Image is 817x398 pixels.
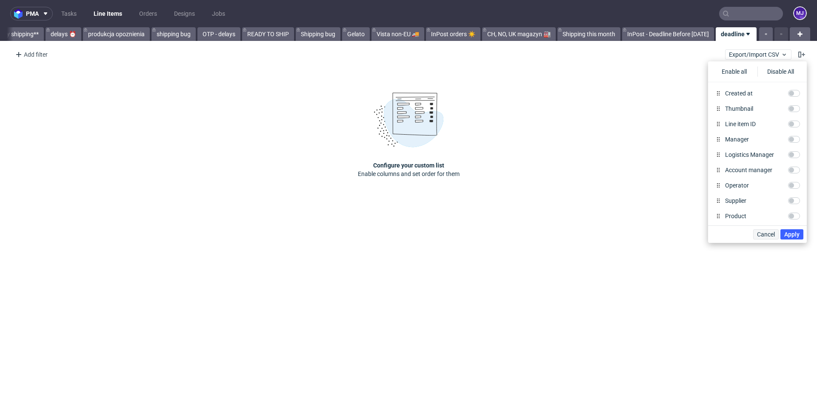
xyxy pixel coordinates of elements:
[729,51,788,58] span: Export/Import CSV
[207,7,230,20] a: Jobs
[557,27,620,41] a: Shipping this month
[46,27,81,41] a: delays ⏰
[134,7,162,20] a: Orders
[56,7,82,20] a: Tasks
[342,27,370,41] a: Gelato
[197,27,240,41] a: OTP - delays
[89,7,127,20] a: Line Items
[722,212,750,220] label: Product
[14,9,26,19] img: logo
[482,27,556,41] a: CH, NO, UK magazyn 🏭
[722,196,750,205] label: Supplier
[371,27,424,41] a: Vista non-EU 🚚
[794,7,806,19] figcaption: MJ
[26,11,39,17] span: pma
[722,150,777,159] label: Logistics Manager
[757,231,775,237] span: Cancel
[722,166,776,174] label: Account manager
[711,66,757,77] div: Enable all
[358,170,460,178] p: Enable columns and set order for them
[622,27,714,41] a: InPost - Deadline Before [DATE]
[151,27,196,41] a: shipping bug
[722,120,759,128] label: Line item ID
[780,229,803,239] button: Apply
[242,27,294,41] a: READY TO SHIP
[725,49,791,60] button: Export/Import CSV
[373,161,444,170] h3: Configure your custom list
[722,104,757,113] label: Thumbnail
[722,89,756,98] label: Created at
[716,27,757,41] a: deadline
[784,231,800,237] span: Apply
[426,27,480,41] a: InPost orders ☀️
[757,66,804,77] div: Disable All
[296,27,340,41] a: Shipping bug
[722,181,752,190] label: Operator
[722,135,752,144] label: Manager
[169,7,200,20] a: Designs
[753,229,779,239] button: Cancel
[12,48,49,61] div: Add filter
[10,7,53,20] button: pma
[83,27,150,41] a: produkcja opoznienia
